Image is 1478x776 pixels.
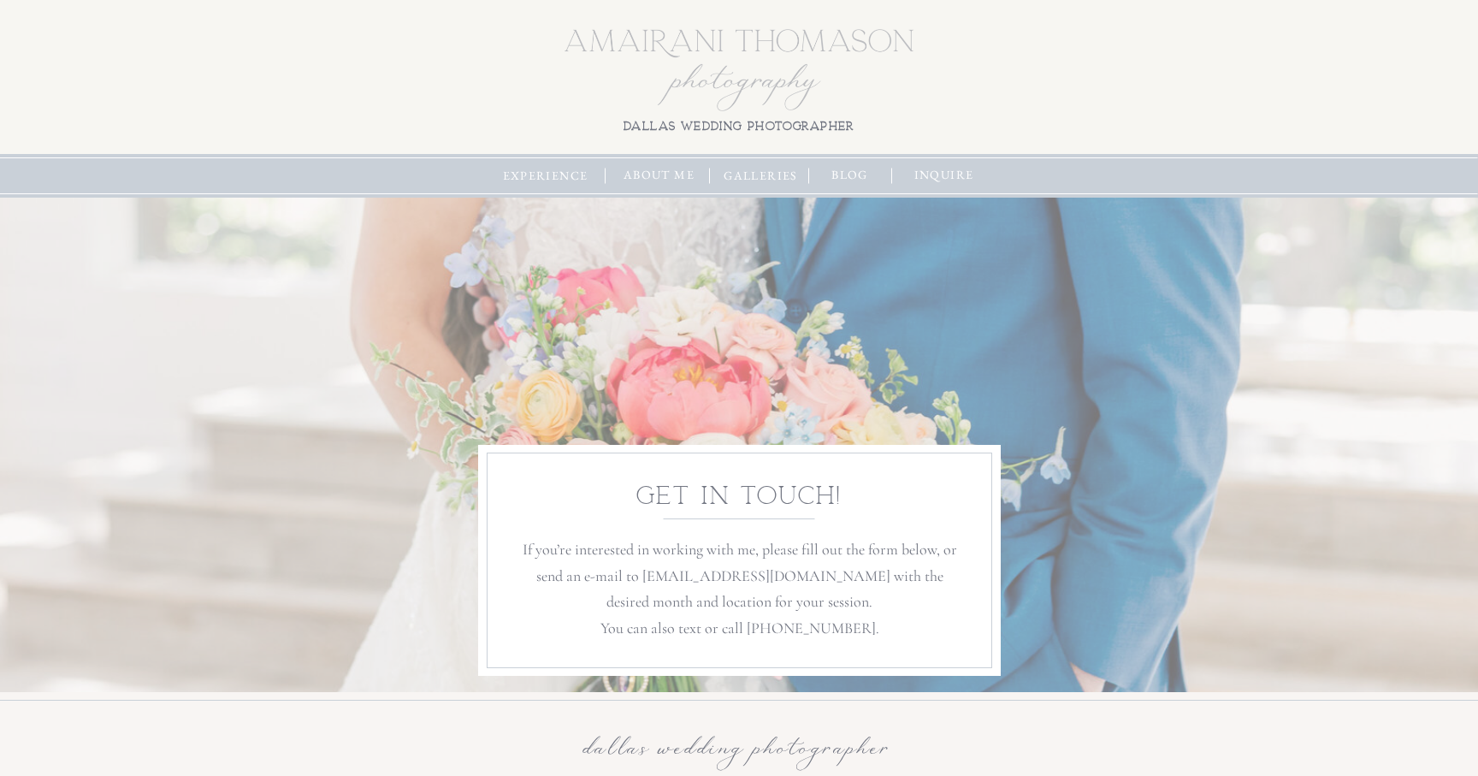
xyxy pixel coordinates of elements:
a: experience [499,167,592,186]
p: If you’re interested in working with me, please fill out the form below, or send an e-mail to [EM... [517,536,962,641]
a: inquire [907,166,980,185]
b: dallas wedding photographer [624,120,854,133]
h2: get in touch! [576,474,902,518]
a: galleries [719,167,802,186]
a: blog [823,166,877,185]
a: about me [618,166,701,185]
h2: dallas wedding photographer [496,730,982,760]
